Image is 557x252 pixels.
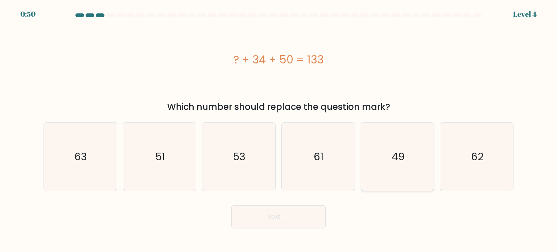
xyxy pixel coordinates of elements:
text: 53 [234,149,246,164]
text: 49 [392,149,405,164]
div: Which number should replace the question mark? [48,100,509,113]
div: 0:50 [20,9,36,20]
text: 63 [75,149,87,164]
text: 62 [471,149,483,164]
text: 51 [156,149,165,164]
button: Next [231,205,326,228]
div: ? + 34 + 50 = 133 [44,51,513,68]
div: Level 4 [513,9,537,20]
text: 61 [314,149,324,164]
